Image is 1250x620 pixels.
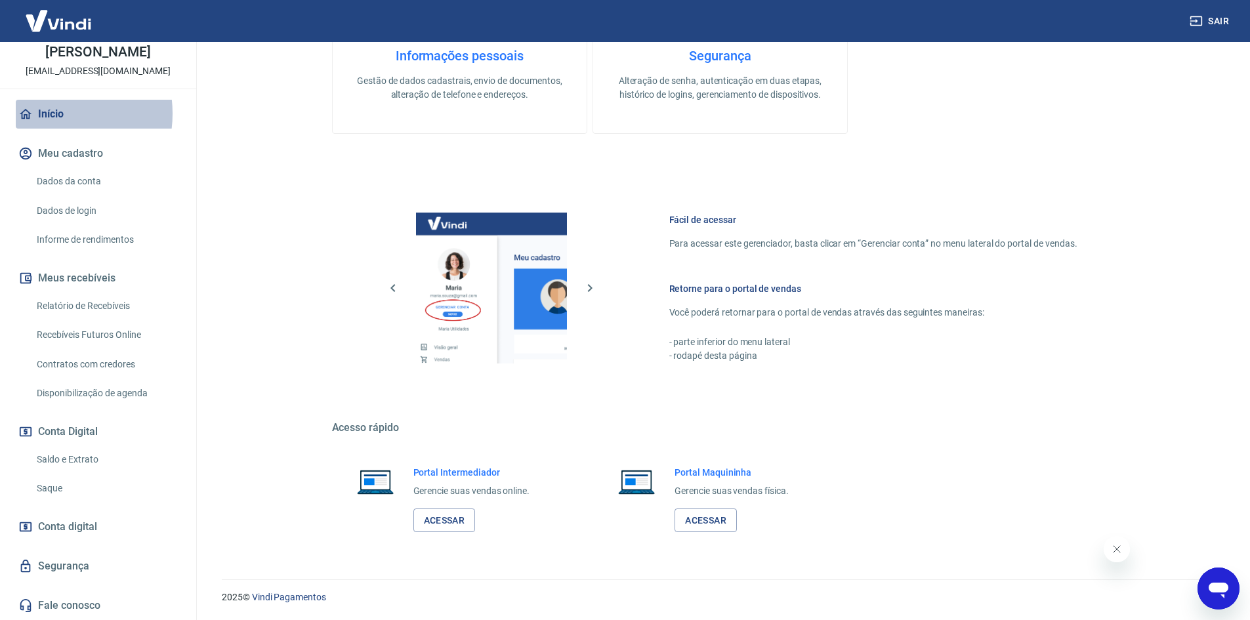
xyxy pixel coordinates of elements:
[252,592,326,602] a: Vindi Pagamentos
[614,48,826,64] h4: Segurança
[16,264,180,293] button: Meus recebíveis
[669,213,1077,226] h6: Fácil de acessar
[1104,536,1130,562] iframe: Fechar mensagem
[16,139,180,168] button: Meu cadastro
[8,9,110,20] span: Olá! Precisa de ajuda?
[669,349,1077,363] p: - rodapé desta página
[16,591,180,620] a: Fale conosco
[413,466,530,479] h6: Portal Intermediador
[1187,9,1234,33] button: Sair
[675,484,789,498] p: Gerencie suas vendas física.
[16,100,180,129] a: Início
[413,508,476,533] a: Acessar
[669,306,1077,320] p: Você poderá retornar para o portal de vendas através das seguintes maneiras:
[16,512,180,541] a: Conta digital
[332,421,1109,434] h5: Acesso rápido
[614,74,826,102] p: Alteração de senha, autenticação em duas etapas, histórico de logins, gerenciamento de dispositivos.
[16,552,180,581] a: Segurança
[31,226,180,253] a: Informe de rendimentos
[354,48,566,64] h4: Informações pessoais
[675,466,789,479] h6: Portal Maquininha
[413,484,530,498] p: Gerencie suas vendas online.
[609,466,664,497] img: Imagem de um notebook aberto
[31,475,180,502] a: Saque
[1198,568,1240,610] iframe: Botão para abrir a janela de mensagens
[669,237,1077,251] p: Para acessar este gerenciador, basta clicar em “Gerenciar conta” no menu lateral do portal de ven...
[31,351,180,378] a: Contratos com credores
[16,1,101,41] img: Vindi
[26,64,171,78] p: [EMAIL_ADDRESS][DOMAIN_NAME]
[669,335,1077,349] p: - parte inferior do menu lateral
[31,321,180,348] a: Recebíveis Futuros Online
[348,466,403,497] img: Imagem de um notebook aberto
[416,213,567,363] img: Imagem da dashboard mostrando o botão de gerenciar conta na sidebar no lado esquerdo
[31,446,180,473] a: Saldo e Extrato
[31,168,180,195] a: Dados da conta
[16,417,180,446] button: Conta Digital
[31,293,180,320] a: Relatório de Recebíveis
[669,282,1077,295] h6: Retorne para o portal de vendas
[31,197,180,224] a: Dados de login
[31,380,180,407] a: Disponibilização de agenda
[354,74,566,102] p: Gestão de dados cadastrais, envio de documentos, alteração de telefone e endereços.
[222,590,1219,604] p: 2025 ©
[675,508,737,533] a: Acessar
[45,45,150,59] p: [PERSON_NAME]
[38,518,97,536] span: Conta digital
